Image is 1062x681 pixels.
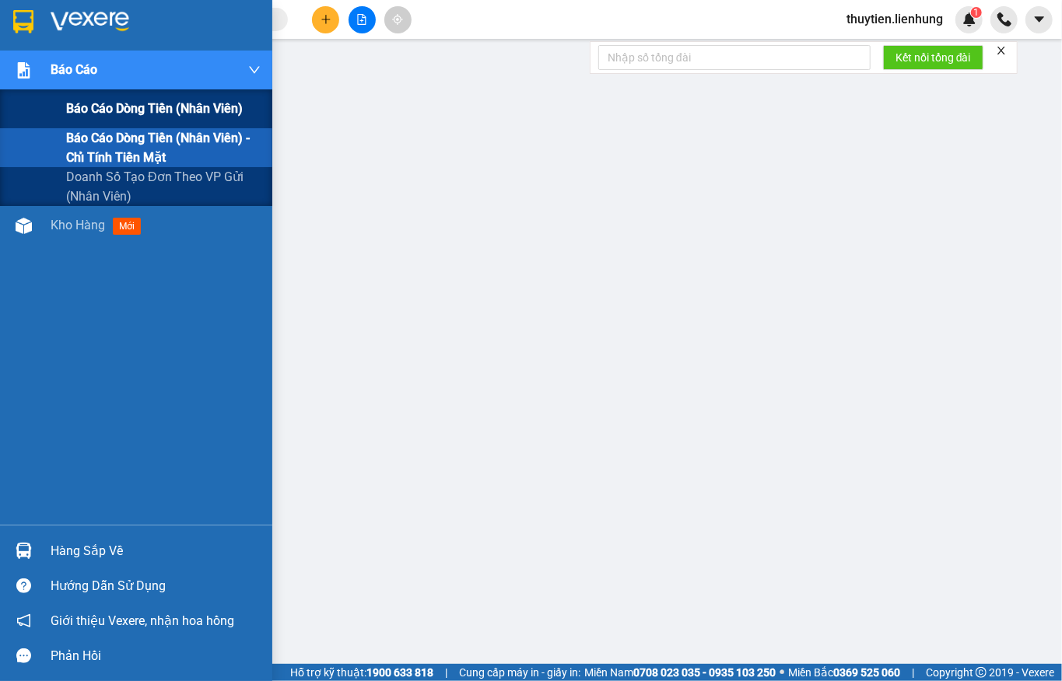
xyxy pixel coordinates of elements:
span: Báo cáo [51,60,97,79]
img: phone-icon [997,12,1011,26]
button: caret-down [1025,6,1053,33]
span: Cung cấp máy in - giấy in: [459,664,580,681]
img: icon-new-feature [962,12,976,26]
span: Hỗ trợ kỹ thuật: [290,664,433,681]
img: warehouse-icon [16,543,32,559]
span: Báo cáo dòng tiền (nhân viên) [66,99,243,118]
span: mới [113,218,141,235]
span: Miền Nam [584,664,776,681]
div: Hướng dẫn sử dụng [51,574,261,598]
span: caret-down [1032,12,1046,26]
span: | [445,664,447,681]
img: solution-icon [16,62,32,79]
span: aim [392,14,403,25]
img: logo-vxr [13,10,33,33]
div: Hàng sắp về [51,540,261,563]
button: plus [312,6,339,33]
span: thuytien.lienhung [834,9,955,29]
strong: 1900 633 818 [366,666,433,679]
span: Miền Bắc [788,664,900,681]
span: ⚪️ [780,669,784,676]
strong: 0369 525 060 [833,666,900,679]
span: down [248,64,261,76]
button: aim [384,6,412,33]
span: close [996,45,1007,56]
button: file-add [349,6,376,33]
span: message [16,648,31,663]
span: Giới thiệu Vexere, nhận hoa hồng [51,611,234,630]
span: plus [321,14,331,25]
span: Kết nối tổng đài [896,49,971,66]
img: warehouse-icon [16,218,32,234]
span: Kho hàng [51,218,105,232]
span: Doanh số tạo đơn theo VP gửi (nhân viên) [66,167,261,206]
span: notification [16,613,31,628]
span: file-add [356,14,367,25]
span: question-circle [16,578,31,593]
div: Phản hồi [51,644,261,668]
span: | [912,664,914,681]
span: 1 [973,7,979,18]
sup: 1 [971,7,982,18]
input: Nhập số tổng đài [598,45,871,70]
button: Kết nối tổng đài [883,45,983,70]
span: copyright [976,667,987,678]
strong: 0708 023 035 - 0935 103 250 [633,666,776,679]
span: Báo cáo dòng tiền (nhân viên) - chỉ tính tiền mặt [66,128,261,167]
